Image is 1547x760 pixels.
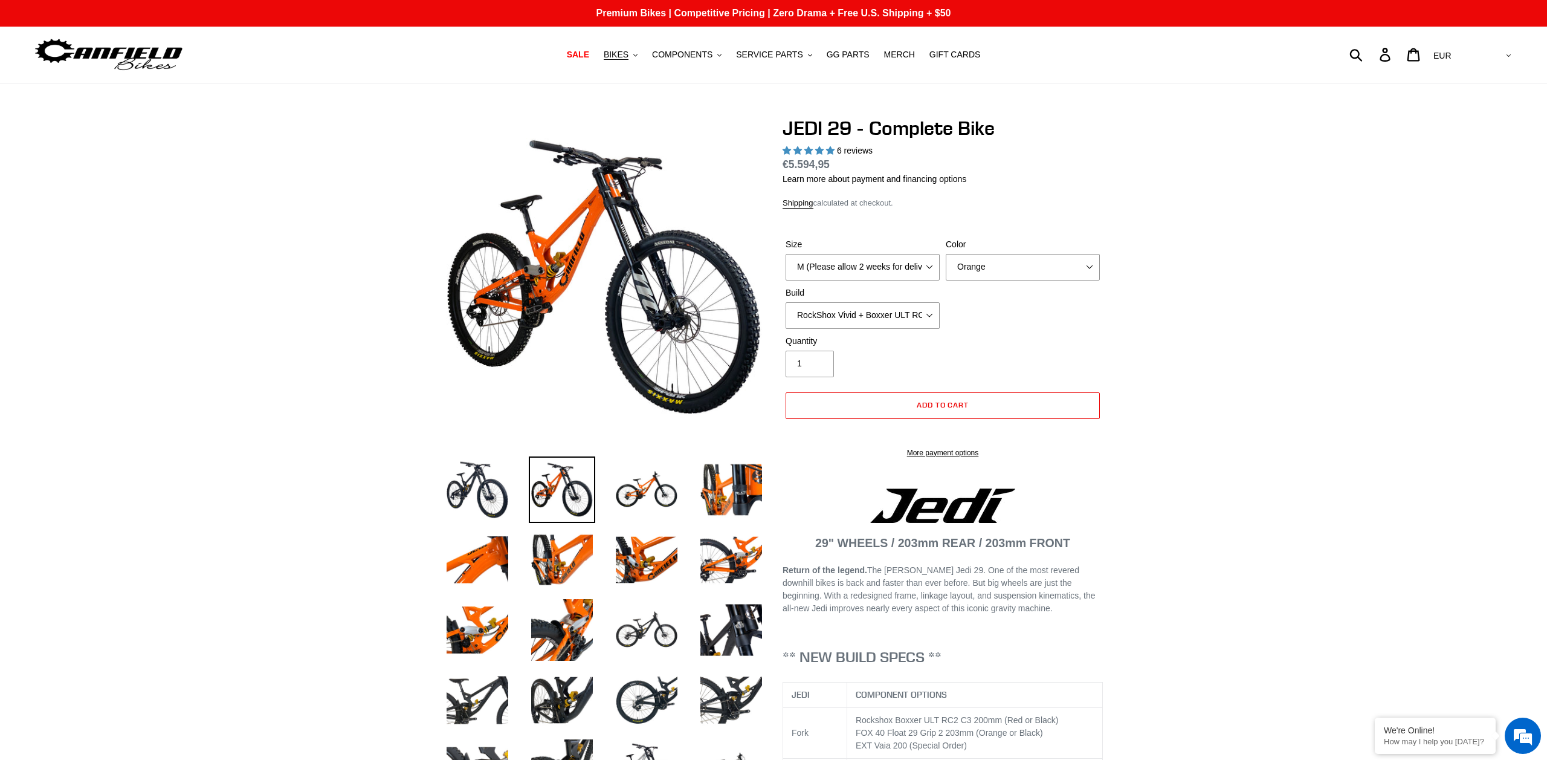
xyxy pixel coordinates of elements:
[529,456,595,523] img: Load image into Gallery viewer, JEDI 29 - Complete Bike
[786,447,1100,458] a: More payment options
[1384,726,1487,735] div: We're Online!
[783,146,837,155] span: 5.00 stars
[529,527,595,593] img: Load image into Gallery viewer, JEDI 29 - Complete Bike
[613,667,680,733] img: Load image into Gallery viewer, JEDI 29 - Complete Bike
[444,527,511,593] img: Load image into Gallery viewer, JEDI 29 - Complete Bike
[736,50,803,60] span: SERVICE PARTS
[783,174,966,184] a: Learn more about payment and financing options
[1384,737,1487,746] p: How may I help you today?
[786,287,940,299] label: Build
[827,50,870,60] span: GG PARTS
[652,50,712,60] span: COMPONENTS
[529,597,595,663] img: Load image into Gallery viewer, JEDI 29 - Complete Bike
[821,47,876,63] a: GG PARTS
[613,456,680,523] img: Load image into Gallery viewer, JEDI 29 - Complete Bike
[786,392,1100,419] button: Add to cart
[783,564,1103,615] p: The [PERSON_NAME] Jedi 29. One of the most revered downhill bikes is back and faster than ever be...
[646,47,728,63] button: COMPONENTS
[529,667,595,733] img: Load image into Gallery viewer, JEDI 29 - Complete Bike
[783,197,1103,209] div: calculated at checkout.
[783,565,867,575] strong: Return of the legend.
[561,47,595,63] a: SALE
[783,683,847,708] th: JEDI
[929,50,981,60] span: GIFT CARDS
[783,117,1103,140] h1: JEDI 29 - Complete Bike
[598,47,644,63] button: BIKES
[1356,41,1387,68] input: Search
[878,47,921,63] a: MERCH
[783,648,1103,666] h3: ** NEW BUILD SPECS **
[444,456,511,523] img: Load image into Gallery viewer, JEDI 29 - Complete Bike
[783,158,830,171] span: €5.594,95
[884,50,915,60] span: MERCH
[870,489,1015,523] img: Jedi Logo
[856,715,1059,725] span: Rockshox Boxxer ULT RC2 C3 200mm (Red or Black)
[946,238,1100,251] label: Color
[917,400,969,409] span: Add to cart
[33,36,184,74] img: Canfield Bikes
[444,667,511,733] img: Load image into Gallery viewer, JEDI 29 - Complete Bike
[837,146,873,155] span: 6 reviews
[698,456,764,523] img: Load image into Gallery viewer, JEDI 29 - Complete Bike
[604,50,628,60] span: BIKES
[815,536,1070,550] strong: 29" WHEELS / 203mm REAR / 203mm FRONT
[856,741,967,750] span: EXT Vaia 200 (Special Order)
[783,708,847,759] td: Fork
[613,527,680,593] img: Load image into Gallery viewer, JEDI 29 - Complete Bike
[730,47,818,63] button: SERVICE PARTS
[786,238,940,251] label: Size
[444,597,511,663] img: Load image into Gallery viewer, JEDI 29 - Complete Bike
[923,47,987,63] a: GIFT CARDS
[786,335,940,348] label: Quantity
[856,728,1043,738] span: FOX 40 Float 29 Grip 2 203mm (Orange or Black)
[447,119,762,435] img: JEDI 29 - Complete Bike
[698,597,764,663] img: Load image into Gallery viewer, JEDI 29 - Complete Bike
[698,527,764,593] img: Load image into Gallery viewer, JEDI 29 - Complete Bike
[613,597,680,663] img: Load image into Gallery viewer, JEDI 29 - Complete Bike
[567,50,589,60] span: SALE
[783,198,813,209] a: Shipping
[847,683,1103,708] th: COMPONENT OPTIONS
[698,667,764,733] img: Load image into Gallery viewer, JEDI 29 - Complete Bike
